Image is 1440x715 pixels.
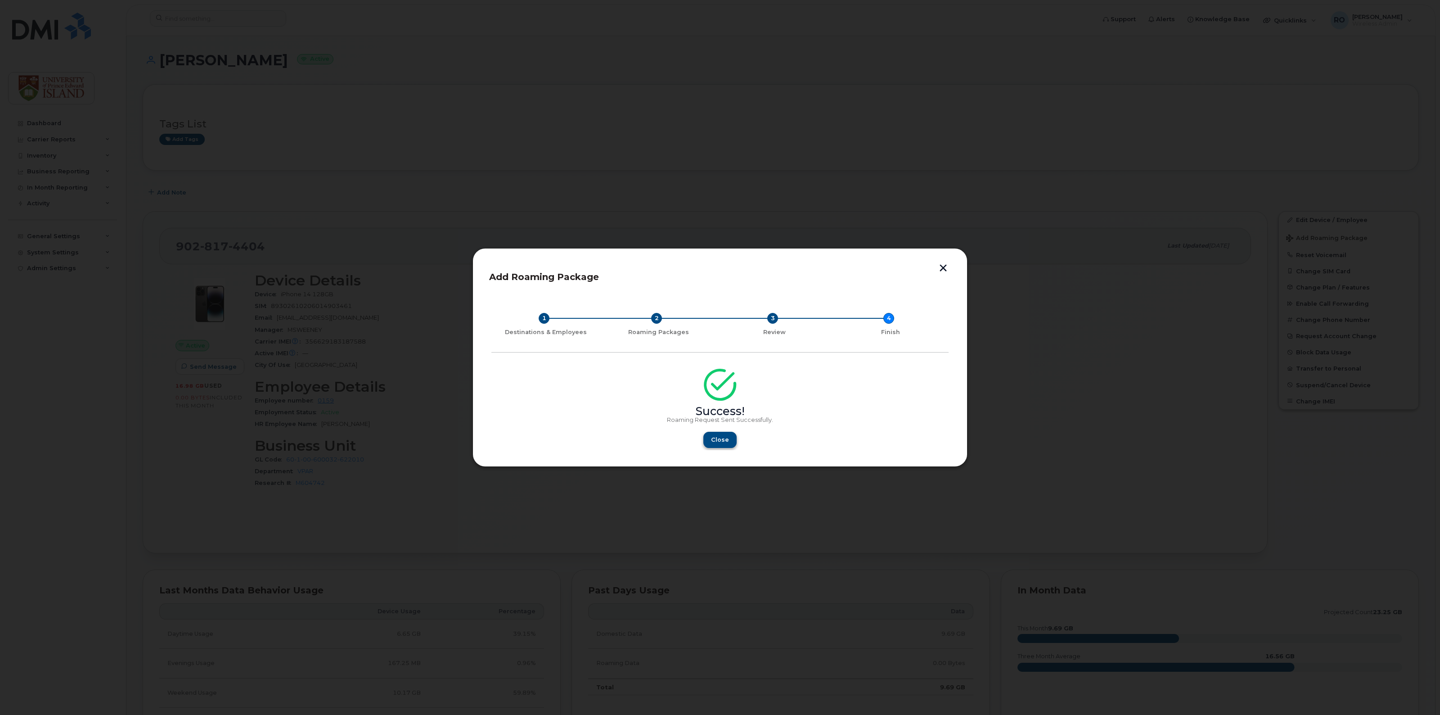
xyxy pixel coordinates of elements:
[495,329,597,336] div: Destinations & Employees
[651,313,662,324] div: 2
[703,432,737,448] button: Close
[489,272,599,282] span: Add Roaming Package
[491,416,949,424] p: Roaming Request Sent Successfully.
[604,329,713,336] div: Roaming Packages
[720,329,829,336] div: Review
[767,313,778,324] div: 3
[491,408,949,415] div: Success!
[711,435,729,444] span: Close
[539,313,549,324] div: 1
